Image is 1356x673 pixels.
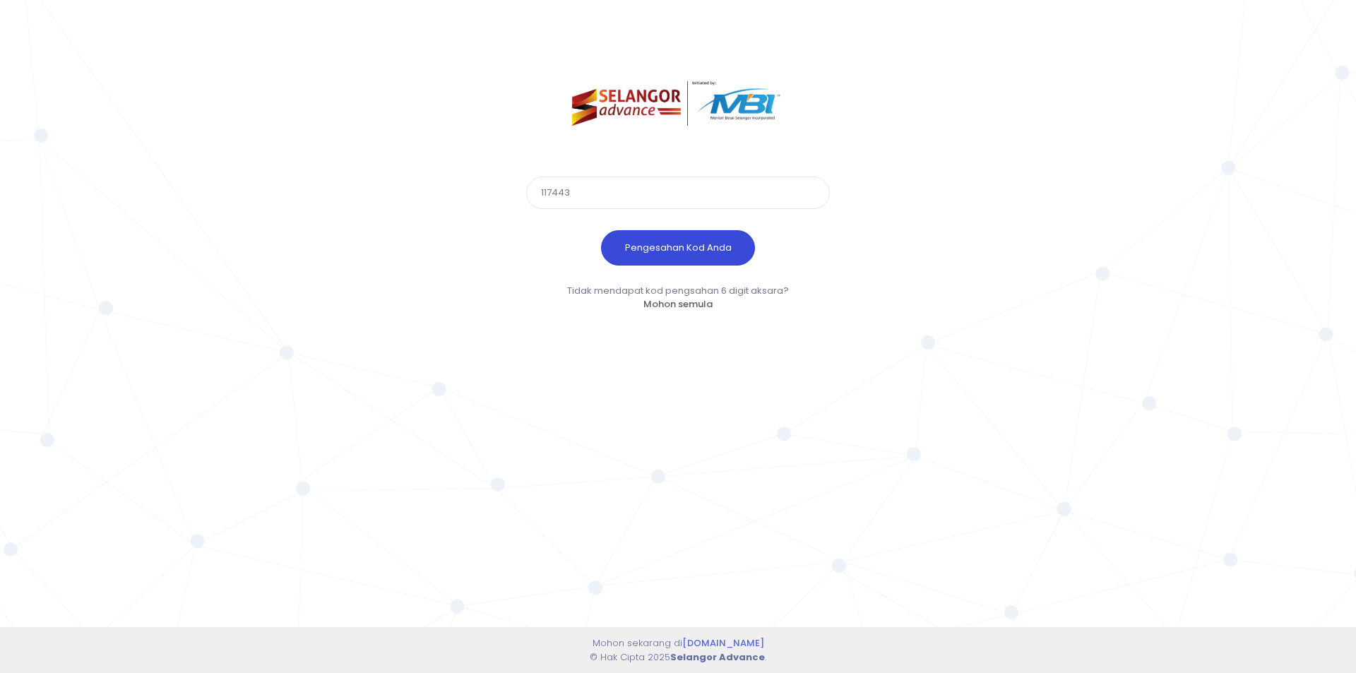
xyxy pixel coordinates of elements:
a: Mohon semula [643,297,713,311]
button: Pengesahan Kod Anda [601,230,755,266]
img: selangor-advance.png [572,81,785,126]
a: [DOMAIN_NAME] [682,636,764,650]
span: Tidak mendapat kod pengsahan 6 digit aksara? [567,284,789,297]
input: Kod pengesahan 6 digit aksara [526,177,830,209]
strong: Selangor Advance [670,650,765,664]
